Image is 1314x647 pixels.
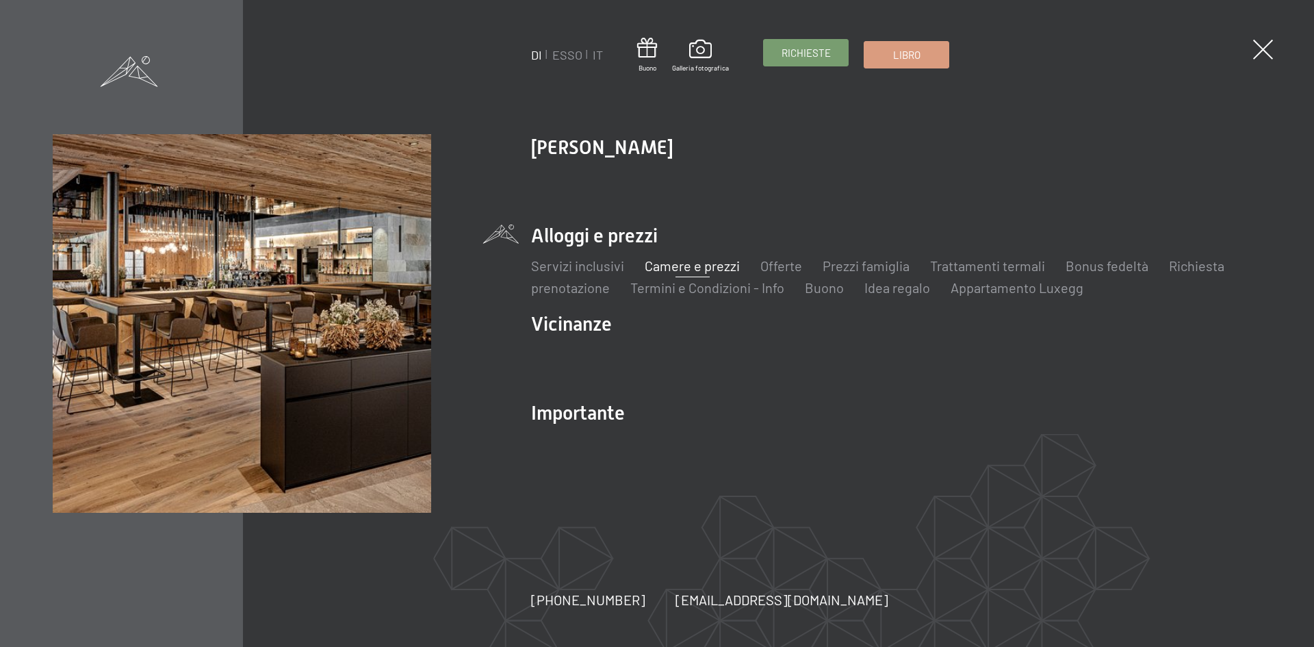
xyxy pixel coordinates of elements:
[531,590,645,609] a: [PHONE_NUMBER]
[764,40,848,66] a: Richieste
[951,279,1083,296] a: Appartamento Luxegg
[639,64,656,72] font: Buono
[782,47,831,59] font: Richieste
[760,257,802,274] a: Offerte
[630,279,784,296] a: Termini e Condizioni - Info
[805,279,844,296] a: Buono
[637,38,657,73] a: Buono
[672,40,729,73] a: Galleria fotografica
[531,279,610,296] a: prenotazione
[675,590,888,609] a: [EMAIL_ADDRESS][DOMAIN_NAME]
[675,592,888,608] font: [EMAIL_ADDRESS][DOMAIN_NAME]
[531,257,624,274] a: Servizi inclusivi
[531,592,645,608] font: [PHONE_NUMBER]
[593,47,603,62] a: IT
[531,47,542,62] a: DI
[1169,257,1224,274] a: Richiesta
[930,257,1045,274] a: Trattamenti termali
[823,257,910,274] a: Prezzi famiglia
[645,257,740,274] a: Camere e prezzi
[552,47,582,62] a: ESSO
[672,64,729,72] font: Galleria fotografica
[864,279,930,296] a: Idea regalo
[864,42,949,68] a: Libro
[1066,257,1148,274] a: Bonus fedeltà
[893,49,920,61] font: Libro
